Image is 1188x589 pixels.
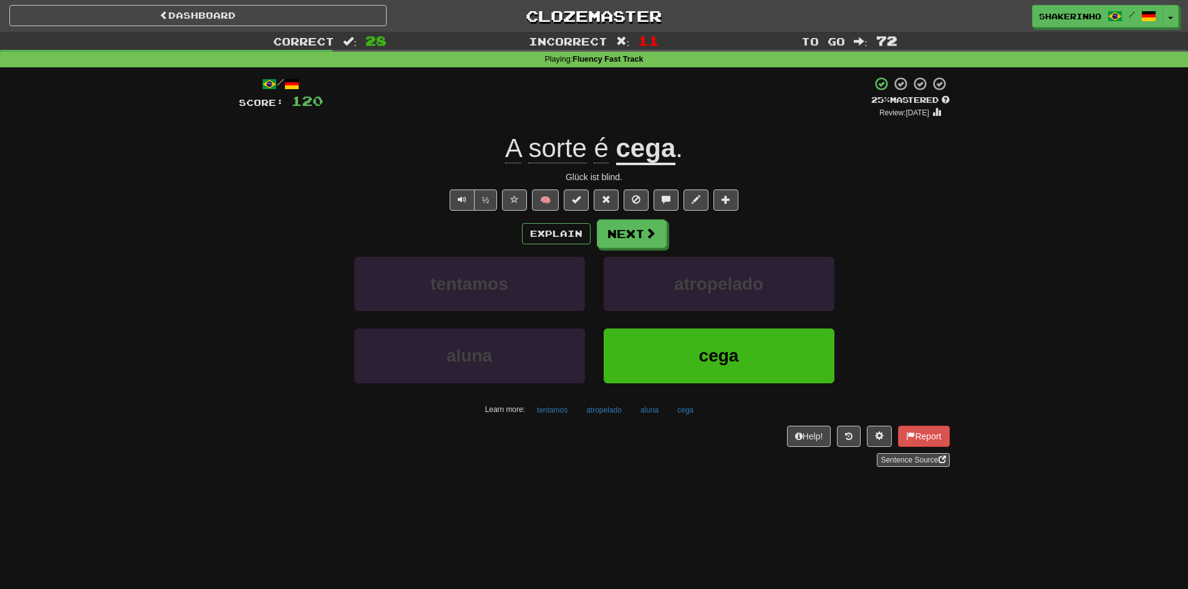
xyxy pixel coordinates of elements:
[597,219,667,248] button: Next
[354,257,585,311] button: tentamos
[787,426,831,447] button: Help!
[879,108,929,117] small: Review: [DATE]
[604,257,834,311] button: atropelado
[898,426,949,447] button: Report
[572,55,643,64] strong: Fluency Fast Track
[594,133,608,163] span: é
[854,36,867,47] span: :
[502,189,527,211] button: Favorite sentence (alt+f)
[485,405,525,414] small: Learn more:
[604,328,834,383] button: cega
[670,401,700,419] button: cega
[505,133,521,163] span: A
[594,189,619,211] button: Reset to 0% Mastered (alt+r)
[528,133,586,163] span: sorte
[450,189,475,211] button: Play sentence audio (ctl+space)
[699,346,739,365] span: cega
[634,401,665,419] button: aluna
[239,171,950,183] div: Glück ist blind.
[529,35,607,47] span: Incorrect
[354,328,585,383] button: aluna
[871,95,890,105] span: 25 %
[871,95,950,106] div: Mastered
[365,33,387,48] span: 28
[532,189,559,211] button: 🧠
[638,33,659,48] span: 11
[616,133,676,165] u: cega
[1039,11,1101,22] span: shakerinho
[564,189,589,211] button: Set this sentence to 100% Mastered (alt+m)
[837,426,861,447] button: Round history (alt+y)
[291,93,323,108] span: 120
[239,97,284,108] span: Score:
[616,36,630,47] span: :
[683,189,708,211] button: Edit sentence (alt+d)
[474,189,498,211] button: ½
[654,189,679,211] button: Discuss sentence (alt+u)
[1129,10,1135,19] span: /
[877,453,949,467] a: Sentence Source
[239,76,323,92] div: /
[1032,5,1163,27] a: shakerinho /
[713,189,738,211] button: Add to collection (alt+a)
[624,189,649,211] button: Ignore sentence (alt+i)
[675,133,683,163] span: .
[447,346,492,365] span: aluna
[405,5,783,27] a: Clozemaster
[9,5,387,26] a: Dashboard
[674,274,763,294] span: atropelado
[343,36,357,47] span: :
[447,189,498,211] div: Text-to-speech controls
[273,35,334,47] span: Correct
[430,274,508,294] span: tentamos
[530,401,574,419] button: tentamos
[522,223,591,244] button: Explain
[876,33,897,48] span: 72
[579,401,629,419] button: atropelado
[801,35,845,47] span: To go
